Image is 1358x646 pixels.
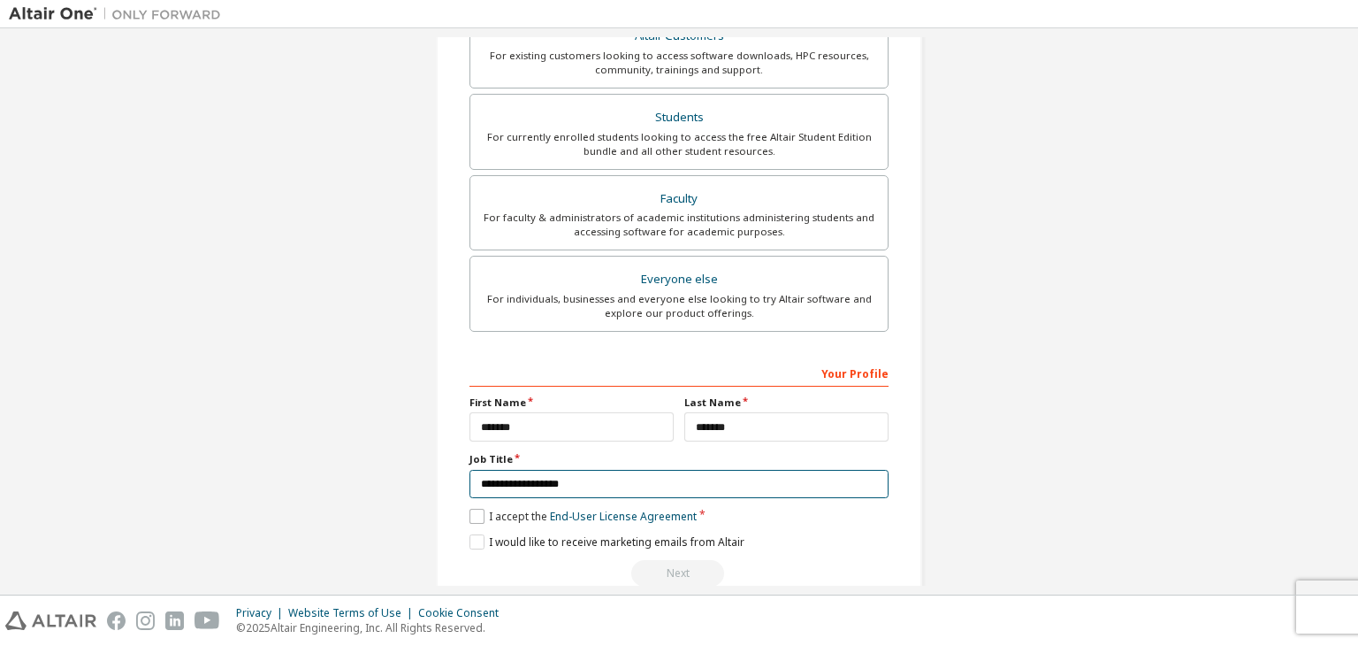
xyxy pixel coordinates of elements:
img: Altair One [9,5,230,23]
div: Privacy [236,606,288,620]
p: © 2025 Altair Engineering, Inc. All Rights Reserved. [236,620,509,635]
label: I accept the [469,509,697,524]
div: Everyone else [481,267,877,292]
div: Cookie Consent [418,606,509,620]
div: Read and acccept EULA to continue [469,560,889,587]
img: youtube.svg [195,611,220,630]
div: For currently enrolled students looking to access the free Altair Student Edition bundle and all ... [481,130,877,158]
label: First Name [469,396,674,410]
div: Students [481,105,877,130]
img: altair_logo.svg [5,611,96,630]
label: Job Title [469,452,889,466]
div: For faculty & administrators of academic institutions administering students and accessing softwa... [481,211,877,239]
div: Your Profile [469,358,889,387]
div: Faculty [481,187,877,211]
div: For existing customers looking to access software downloads, HPC resources, community, trainings ... [481,49,877,77]
a: End-User License Agreement [550,509,697,524]
img: facebook.svg [107,611,126,630]
img: instagram.svg [136,611,155,630]
label: Last Name [684,396,889,410]
div: For individuals, businesses and everyone else looking to try Altair software and explore our prod... [481,292,877,320]
div: Website Terms of Use [288,606,418,620]
label: I would like to receive marketing emails from Altair [469,534,744,550]
img: linkedin.svg [165,611,184,630]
